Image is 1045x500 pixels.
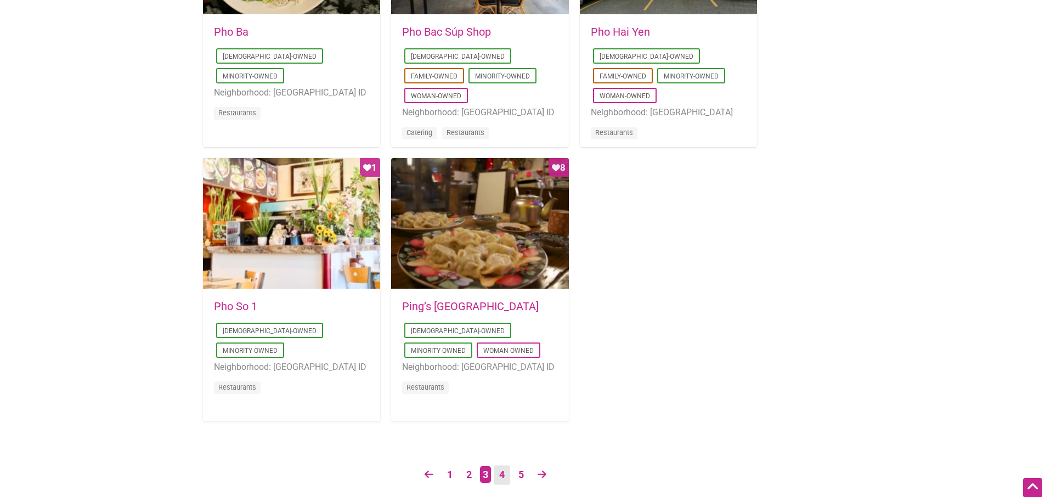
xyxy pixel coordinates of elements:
[513,465,529,485] a: Page 5
[494,465,510,485] a: Page 4
[600,92,650,100] a: Woman-Owned
[223,327,317,335] a: [DEMOGRAPHIC_DATA]-Owned
[223,72,278,80] a: Minority-Owned
[406,128,432,137] a: Catering
[411,53,505,60] a: [DEMOGRAPHIC_DATA]-Owned
[591,25,650,38] a: Pho Hai Yen
[591,105,746,120] li: Neighborhood: [GEOGRAPHIC_DATA]
[402,25,491,38] a: Pho Bac Súp Shop
[402,360,557,374] li: Neighborhood: [GEOGRAPHIC_DATA] ID
[483,347,534,355] a: Woman-Owned
[411,72,457,80] a: Family-Owned
[214,300,257,313] a: Pho So 1
[406,383,444,391] a: Restaurants
[411,327,505,335] a: [DEMOGRAPHIC_DATA]-Owned
[664,72,719,80] a: Minority-Owned
[600,72,646,80] a: Family-Owned
[214,86,369,100] li: Neighborhood: [GEOGRAPHIC_DATA] ID
[214,360,369,374] li: Neighborhood: [GEOGRAPHIC_DATA] ID
[480,466,491,483] span: Page 3
[402,300,539,313] a: Ping’s [GEOGRAPHIC_DATA]
[442,465,458,485] a: Page 1
[461,465,477,485] a: Page 2
[223,53,317,60] a: [DEMOGRAPHIC_DATA]-Owned
[214,25,248,38] a: Pho Ba
[595,128,633,137] a: Restaurants
[218,109,256,117] a: Restaurants
[218,383,256,391] a: Restaurants
[223,347,278,355] a: Minority-Owned
[600,53,693,60] a: [DEMOGRAPHIC_DATA]-Owned
[1023,478,1042,497] div: Scroll Back to Top
[411,347,466,355] a: Minority-Owned
[411,92,461,100] a: Woman-Owned
[402,105,557,120] li: Neighborhood: [GEOGRAPHIC_DATA] ID
[475,72,530,80] a: Minority-Owned
[447,128,484,137] a: Restaurants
